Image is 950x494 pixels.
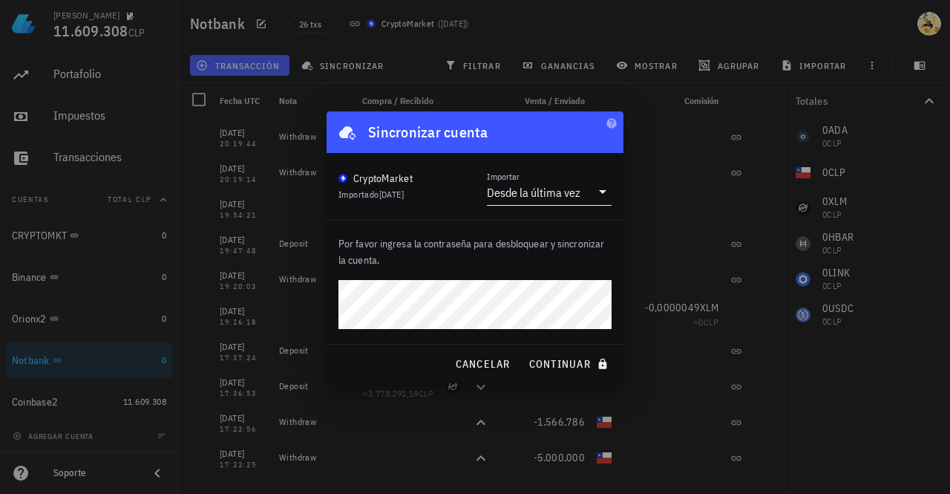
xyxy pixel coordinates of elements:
[368,120,488,144] div: Sincronizar cuenta
[353,171,413,186] div: CryptoMarket
[487,171,520,182] label: Importar
[338,189,404,200] span: Importado
[338,174,347,183] img: CryptoMKT
[448,351,516,377] button: cancelar
[454,357,510,371] span: cancelar
[379,189,404,200] span: [DATE]
[487,185,580,200] div: Desde la última vez
[487,180,612,205] div: ImportarDesde la última vez
[528,357,612,371] span: continuar
[338,235,612,268] p: Por favor ingresa la contraseña para desbloquear y sincronizar la cuenta.
[522,351,617,377] button: continuar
